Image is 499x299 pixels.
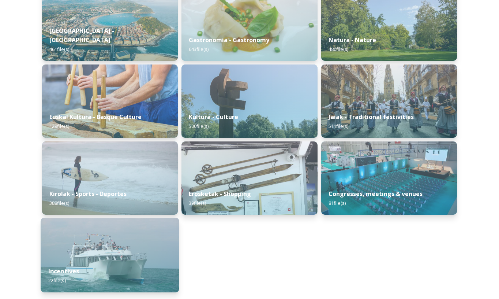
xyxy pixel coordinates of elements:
img: ficoba-exhibition-centre---recinto-ferial--pavilion--pabelln_50421997631_o.jpg [321,141,457,215]
strong: Jaiak - Traditional festivities [329,113,414,121]
img: shopping-in-san-sebastin_49533716163_o.jpg [181,141,317,215]
span: 511 file(s) [329,123,348,129]
strong: [GEOGRAPHIC_DATA] - [GEOGRAPHIC_DATA] [49,27,114,44]
img: txalaparta_26484926369_o.jpg [42,64,178,138]
strong: Gastronomia - Gastronomy [189,36,269,44]
img: catamaran_50426248713_o.jpg [41,218,179,292]
span: 500 file(s) [189,123,209,129]
span: 39 file(s) [189,200,206,206]
img: surfer-in-la-zurriola---gros-district_7285962404_o.jpg [42,141,178,215]
span: 461 file(s) [49,46,69,52]
span: 81 file(s) [329,200,346,206]
span: 388 file(s) [49,200,69,206]
strong: Congresses, meetings & venues [329,190,423,198]
span: 129 file(s) [49,123,69,129]
img: tamborrada---javier-larrea_25444003826_o.jpg [321,64,457,138]
span: 480 file(s) [329,46,348,52]
strong: Natura - Nature [329,36,376,44]
span: 22 file(s) [48,277,66,284]
strong: Kultura - Culture [189,113,238,121]
strong: Euskal Kultura - Basque Culture [49,113,142,121]
strong: Incentives [48,267,79,275]
span: 643 file(s) [189,46,209,52]
img: _ML_4181.jpg [181,64,317,138]
strong: Kirolak - Sports - Deportes [49,190,127,198]
strong: Erosketak - Shopping [189,190,251,198]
